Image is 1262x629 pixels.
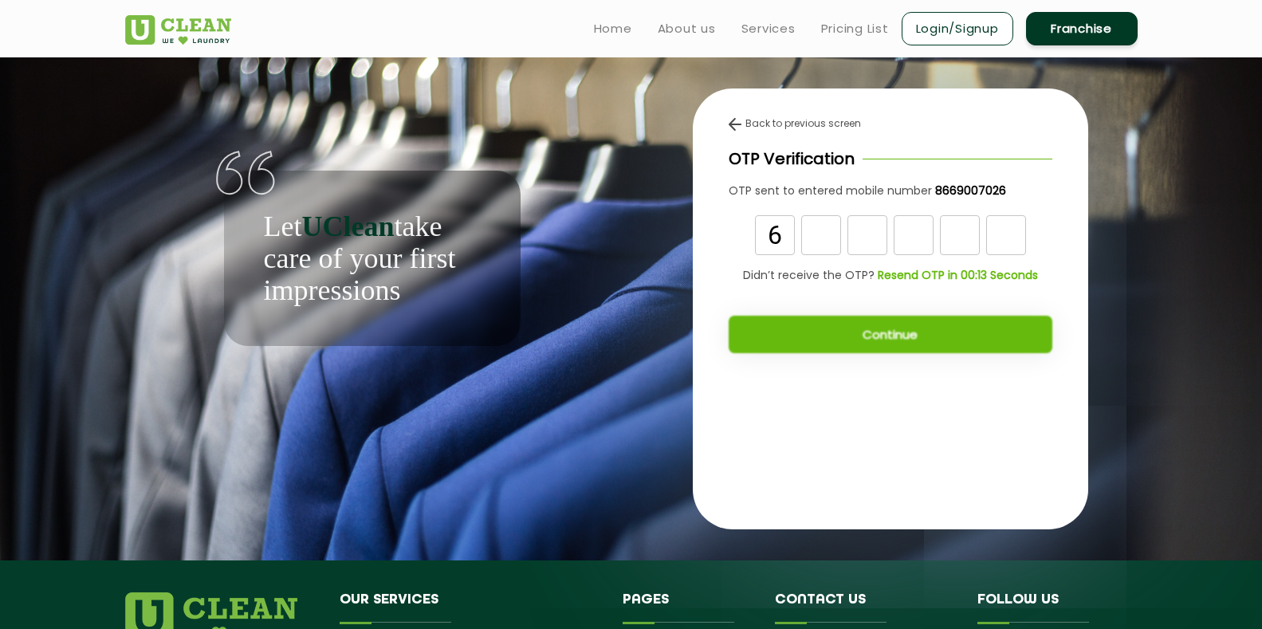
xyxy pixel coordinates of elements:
p: Let take care of your first impressions [264,210,481,306]
a: About us [658,19,716,38]
h4: Follow us [977,592,1118,623]
span: Didn’t receive the OTP? [743,267,875,284]
b: UClean [301,210,394,242]
a: Services [741,19,796,38]
h4: Contact us [775,592,953,623]
p: OTP Verification [729,147,855,171]
img: back-arrow.svg [729,118,741,131]
b: Resend OTP in 00:13 Seconds [878,267,1038,283]
img: quote-img [216,151,276,195]
div: Back to previous screen [729,116,1052,131]
a: Home [594,19,632,38]
img: UClean Laundry and Dry Cleaning [125,15,231,45]
a: Resend OTP in 00:13 Seconds [875,267,1038,284]
h4: Our Services [340,592,600,623]
b: 8669007026 [935,183,1006,199]
a: Login/Signup [902,12,1013,45]
span: OTP sent to entered mobile number [729,183,932,199]
a: 8669007026 [932,183,1006,199]
h4: Pages [623,592,751,623]
a: Pricing List [821,19,889,38]
a: Franchise [1026,12,1138,45]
